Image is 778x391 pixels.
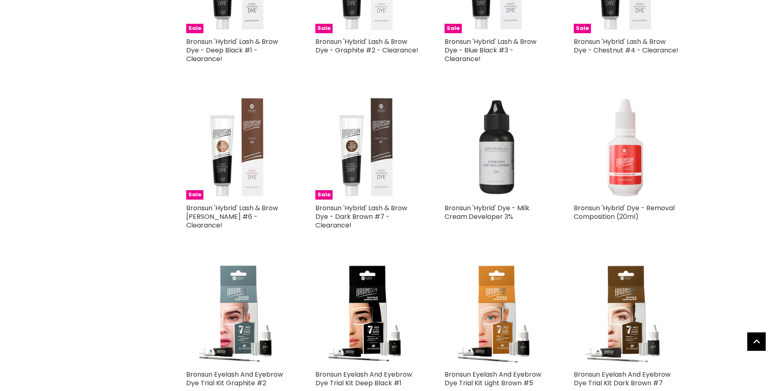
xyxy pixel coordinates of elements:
a: Bronsun 'Hybrid' Lash & Brow Dye - Deep Black #1 - Clearance! [186,37,278,64]
a: Bronsun 'Hybrid' Lash & Brow Dye - Chestnut #4 - Clearance! [574,37,678,55]
a: Bronsun 'Hybrid' Lash & Brow Dye - Brown #6 - Clearance! Sale [186,95,291,200]
a: Bronsun Eyelash And Eyebrow Dye Trial Kit Graphite #2 [186,370,283,388]
a: Bronsun Eyelash And Eyebrow Dye Trial Kit Light Brown #5 [445,370,541,388]
span: Sale [186,24,203,33]
span: Sale [315,24,333,33]
img: Bronsun Eyelash And Eyebrow Dye Trial Kit Light Brown #5 [445,261,549,366]
a: Bronsun 'Hybrid' Lash & Brow Dye - Dark Brown #7 - Clearance! [315,203,407,230]
a: Bronsun 'Hybrid' Lash & Brow Dye - Dark Brown #7 - Clearance! Sale [315,95,420,200]
a: Bronsun Eyelash And Eyebrow Dye Trial Kit Dark Brown #7 [574,370,671,388]
span: Sale [315,190,333,200]
span: Sale [574,24,591,33]
a: Bronsun Eyelash And Eyebrow Dye Trial Kit Deep Black #1 [315,370,412,388]
img: Bronsun Eyelash And Eyebrow Dye Trial Kit Graphite #2 [186,261,291,366]
a: Bronsun 'Hybrid' Lash & Brow Dye - Blue Black #3 - Clearance! [445,37,536,64]
img: Bronsun 'Hybrid' Lash & Brow Dye - Brown #6 - Clearance! [186,95,291,200]
img: Bronsun Eyelash And Eyebrow Dye Trial Kit Dark Brown #7 [574,261,678,366]
img: Bronsun 'Hybrid' Dye - Removal Composition (20ml) [574,95,678,200]
a: Bronsun 'Hybrid' Lash & Brow [PERSON_NAME] #6 - Clearance! [186,203,278,230]
img: Bronsun 'Hybrid' Lash & Brow Dye - Dark Brown #7 - Clearance! [315,95,420,200]
span: Sale [445,24,462,33]
img: Bronsun Eyelash And Eyebrow Dye Trial Kit Deep Black #1 [315,261,420,366]
a: Bronsun 'Hybrid' Dye - Milk Cream Developer 3% [445,203,529,221]
a: Bronsun 'Hybrid' Dye - Removal Composition (20ml) [574,203,675,221]
iframe: Gorgias live chat messenger [737,352,770,383]
img: Bronsun 'Hybrid' Dye - Milk Cream Developer 3% [445,95,549,200]
a: Bronsun 'Hybrid' Lash & Brow Dye - Graphite #2 - Clearance! [315,37,418,55]
span: Sale [186,190,203,200]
